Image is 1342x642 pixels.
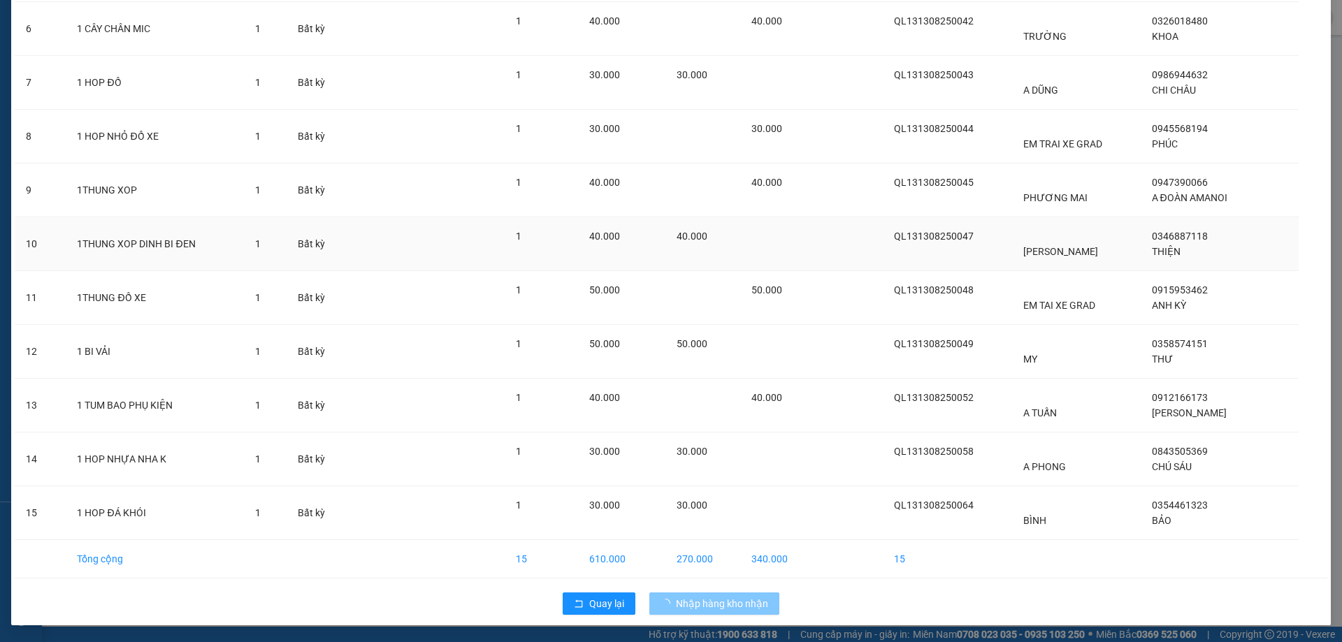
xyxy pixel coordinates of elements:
[677,231,707,242] span: 40.000
[66,2,244,56] td: 1 CÂY CHÂN MIC
[1152,177,1208,188] span: 0947390066
[563,592,635,615] button: rollbackQuay lại
[15,432,66,486] td: 14
[15,271,66,325] td: 11
[287,2,349,56] td: Bất kỳ
[589,596,624,611] span: Quay lại
[516,284,521,296] span: 1
[1152,392,1208,403] span: 0912166173
[516,231,521,242] span: 1
[66,486,244,540] td: 1 HOP ĐÁ KHÓI
[255,507,261,518] span: 1
[589,338,620,349] span: 50.000
[1023,461,1066,472] span: A PHONG
[66,432,244,486] td: 1 HOP NHỰA NHA K
[894,446,974,457] span: QL131308250058
[505,540,578,578] td: 15
[66,379,244,432] td: 1 TUM BAO PHỤ KIỆN
[1023,407,1057,418] span: A TUẤN
[1152,85,1196,96] span: CHI CHÂU
[15,110,66,163] td: 8
[15,325,66,379] td: 12
[1023,31,1067,42] span: TRƯỜNG
[1023,192,1088,203] span: PHƯƠNG MAI
[516,15,521,27] span: 1
[1152,138,1178,149] span: PHÚC
[751,15,782,27] span: 40.000
[17,90,77,156] b: An Anh Limousine
[516,177,521,188] span: 1
[66,540,244,578] td: Tổng cộng
[589,446,620,457] span: 30.000
[1152,231,1208,242] span: 0346887118
[516,69,521,80] span: 1
[894,338,974,349] span: QL131308250049
[649,592,779,615] button: Nhập hàng kho nhận
[287,325,349,379] td: Bất kỳ
[255,400,261,411] span: 1
[894,69,974,80] span: QL131308250043
[1023,300,1095,311] span: EM TAI XE GRAD
[751,392,782,403] span: 40.000
[751,284,782,296] span: 50.000
[287,271,349,325] td: Bất kỳ
[516,123,521,134] span: 1
[894,284,974,296] span: QL131308250048
[66,163,244,217] td: 1THUNG XOP
[894,123,974,134] span: QL131308250044
[1023,246,1098,257] span: [PERSON_NAME]
[589,231,620,242] span: 40.000
[894,392,974,403] span: QL131308250052
[255,292,261,303] span: 1
[894,499,974,511] span: QL131308250064
[516,392,521,403] span: 1
[1152,123,1208,134] span: 0945568194
[676,596,768,611] span: Nhập hàng kho nhận
[589,123,620,134] span: 30.000
[1152,353,1173,365] span: THƯ
[66,271,244,325] td: 1THUNG ĐỒ XE
[255,77,261,88] span: 1
[15,2,66,56] td: 6
[1152,192,1227,203] span: A ĐOÀN AMANOI
[1152,300,1186,311] span: ANH KỲ
[255,184,261,196] span: 1
[15,56,66,110] td: 7
[589,499,620,511] span: 30.000
[287,110,349,163] td: Bất kỳ
[1152,407,1227,418] span: [PERSON_NAME]
[894,15,974,27] span: QL131308250042
[740,540,814,578] td: 340.000
[287,56,349,110] td: Bất kỳ
[677,338,707,349] span: 50.000
[1023,138,1102,149] span: EM TRAI XE GRAD
[287,163,349,217] td: Bất kỳ
[287,432,349,486] td: Bất kỳ
[1152,338,1208,349] span: 0358574151
[66,217,244,271] td: 1THUNG XOP DINH BI ĐEN
[589,177,620,188] span: 40.000
[1152,31,1178,42] span: KHOA
[66,110,244,163] td: 1 HOP NHỎ ĐỒ XE
[894,231,974,242] span: QL131308250047
[255,238,261,249] span: 1
[665,540,739,578] td: 270.000
[589,284,620,296] span: 50.000
[677,446,707,457] span: 30.000
[1152,284,1208,296] span: 0915953462
[1023,515,1046,526] span: BÌNH
[287,379,349,432] td: Bất kỳ
[661,599,676,608] span: loading
[255,346,261,357] span: 1
[287,217,349,271] td: Bất kỳ
[1023,353,1037,365] span: MY
[66,325,244,379] td: 1 BI VẢI
[1152,499,1208,511] span: 0354461323
[883,540,1012,578] td: 15
[751,177,782,188] span: 40.000
[1023,85,1058,96] span: A DŨNG
[578,540,665,578] td: 610.000
[15,217,66,271] td: 10
[1152,515,1171,526] span: BẢO
[1152,246,1181,257] span: THIỆN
